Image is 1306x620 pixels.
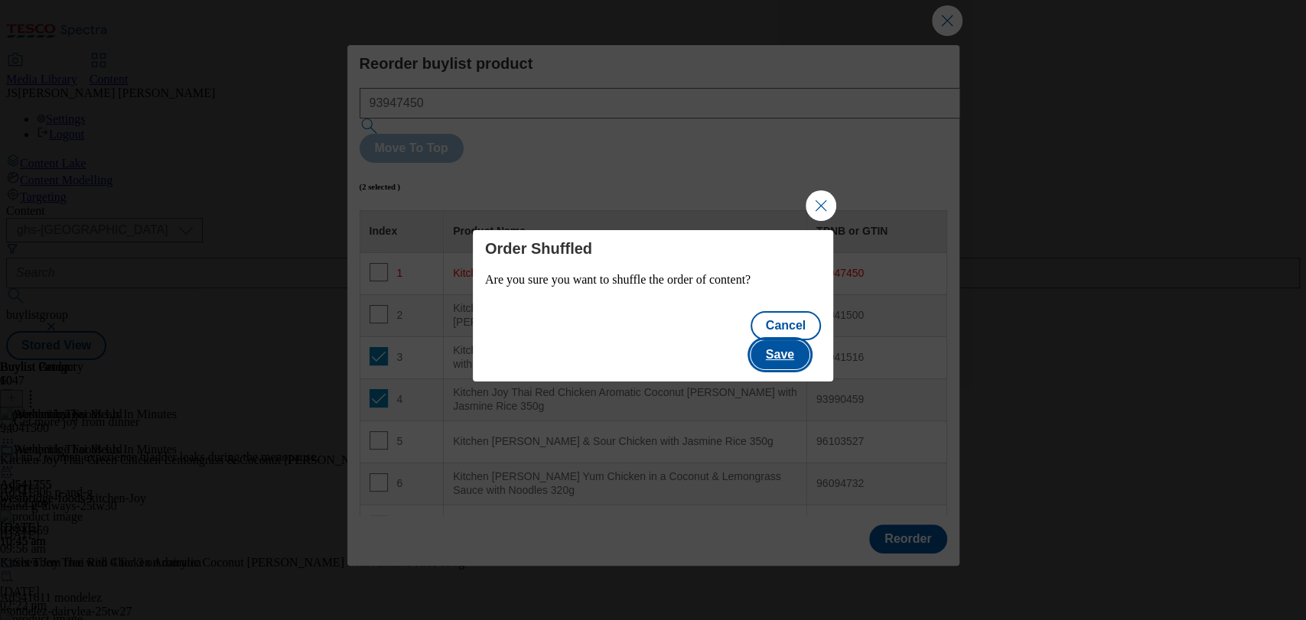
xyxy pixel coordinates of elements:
p: Are you sure you want to shuffle the order of content? [485,273,821,287]
h4: Order Shuffled [485,239,821,258]
div: Modal [473,230,833,381]
button: Save [751,340,809,369]
button: Cancel [751,311,821,340]
button: Close Modal [806,190,836,221]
